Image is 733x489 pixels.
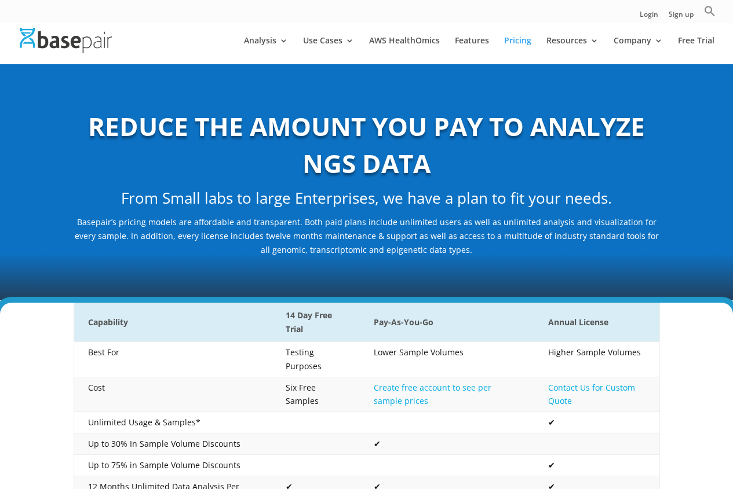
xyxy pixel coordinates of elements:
th: Capability [74,303,272,342]
td: Cost [74,377,272,412]
svg: Search [704,5,716,17]
td: Up to 30% In Sample Volume Discounts [74,433,272,455]
th: 14 Day Free Trial [272,303,360,342]
td: ✔ [534,454,659,476]
img: Basepair [20,28,112,53]
a: Analysis [244,36,288,64]
h2: From Small labs to large Enterprises, we have a plan to fit your needs. [74,187,660,215]
td: Testing Purposes [272,342,360,377]
td: Unlimited Usage & Samples* [74,412,272,433]
td: Six Free Samples [272,377,360,412]
a: Resources [546,36,599,64]
a: Features [455,36,489,64]
a: Pricing [504,36,531,64]
th: Annual License [534,303,659,342]
a: Search Icon Link [704,5,716,23]
th: Pay-As-You-Go [360,303,534,342]
a: AWS HealthOmics [369,36,440,64]
td: ✔ [534,412,659,433]
td: Lower Sample Volumes [360,342,534,377]
td: Up to 75% in Sample Volume Discounts [74,454,272,476]
a: Contact Us for Custom Quote [548,382,635,407]
a: Login [640,11,658,23]
a: Sign up [669,11,694,23]
a: Company [614,36,663,64]
a: Use Cases [303,36,354,64]
td: Best For [74,342,272,377]
a: Free Trial [678,36,714,64]
td: Higher Sample Volumes [534,342,659,377]
span: Basepair’s pricing models are affordable and transparent. Both paid plans include unlimited users... [75,216,659,255]
td: ✔ [360,433,534,455]
b: REDUCE THE AMOUNT YOU PAY TO ANALYZE NGS DATA [88,109,645,181]
a: Create free account to see per sample prices [374,382,491,407]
